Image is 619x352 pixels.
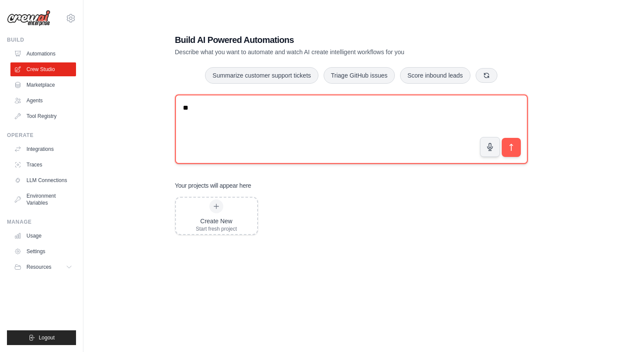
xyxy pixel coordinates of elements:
[10,260,76,274] button: Resources
[7,218,76,225] div: Manage
[10,229,76,243] a: Usage
[10,47,76,61] a: Automations
[10,62,76,76] a: Crew Studio
[324,67,395,84] button: Triage GitHub issues
[576,310,619,352] iframe: Chat Widget
[10,78,76,92] a: Marketplace
[175,181,252,190] h3: Your projects will appear here
[7,132,76,139] div: Operate
[205,67,318,84] button: Summarize customer support tickets
[476,68,497,83] button: Get new suggestions
[7,330,76,345] button: Logout
[10,158,76,172] a: Traces
[39,334,55,341] span: Logout
[10,109,76,123] a: Tool Registry
[7,36,76,43] div: Build
[196,225,237,232] div: Start fresh project
[10,244,76,258] a: Settings
[26,264,51,271] span: Resources
[175,48,467,56] p: Describe what you want to automate and watch AI create intelligent workflows for you
[400,67,470,84] button: Score inbound leads
[7,10,50,26] img: Logo
[175,34,467,46] h1: Build AI Powered Automations
[10,94,76,108] a: Agents
[10,142,76,156] a: Integrations
[480,137,500,157] button: Click to speak your automation idea
[10,189,76,210] a: Environment Variables
[10,173,76,187] a: LLM Connections
[196,217,237,225] div: Create New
